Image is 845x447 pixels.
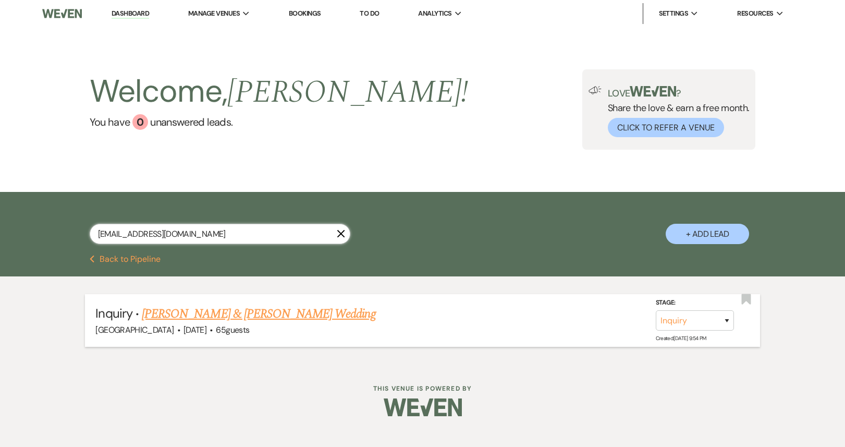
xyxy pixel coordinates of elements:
img: loud-speaker-illustration.svg [589,86,602,94]
input: Search by name, event date, email address or phone number [90,224,350,244]
a: To Do [360,9,379,18]
a: Dashboard [112,9,149,19]
span: Analytics [418,8,451,19]
img: weven-logo-green.svg [630,86,676,96]
button: Click to Refer a Venue [608,118,724,137]
span: Resources [737,8,773,19]
div: Share the love & earn a free month. [602,86,750,137]
span: 65 guests [216,324,249,335]
span: [PERSON_NAME] ! [227,68,468,116]
span: Settings [659,8,689,19]
label: Stage: [656,297,734,309]
img: Weven Logo [42,3,82,25]
h2: Welcome, [90,69,469,114]
button: Back to Pipeline [90,255,161,263]
div: 0 [132,114,148,130]
button: + Add Lead [666,224,749,244]
p: Love ? [608,86,750,98]
span: Inquiry [95,305,132,321]
img: Weven Logo [384,389,462,426]
span: Created: [DATE] 9:54 PM [656,335,706,342]
a: You have 0 unanswered leads. [90,114,469,130]
span: Manage Venues [188,8,240,19]
a: Bookings [289,9,321,18]
span: [DATE] [183,324,206,335]
span: [GEOGRAPHIC_DATA] [95,324,174,335]
a: [PERSON_NAME] & [PERSON_NAME] Wedding [142,305,375,323]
